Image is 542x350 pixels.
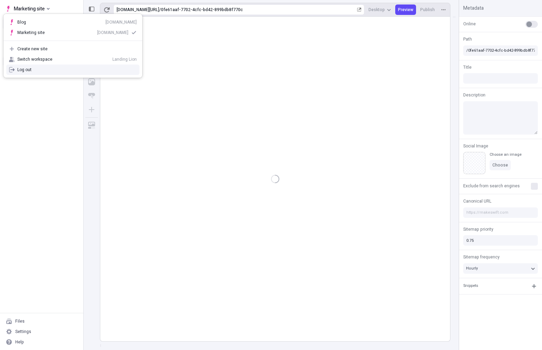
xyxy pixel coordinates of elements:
[490,160,511,170] button: Choose
[420,7,435,12] span: Publish
[161,7,356,12] div: 0fe61aaf-7702-4cfc-bd42-899bdb8f770c
[3,3,52,14] button: Select site
[159,7,161,12] div: /
[463,21,476,27] span: Online
[490,152,522,157] div: Choose an image
[463,198,491,204] span: Canonical URL
[463,207,538,218] input: https://makeswift.com
[15,339,24,345] div: Help
[417,5,438,15] button: Publish
[463,226,493,232] span: Sitemap priority
[97,30,128,35] div: [DOMAIN_NAME]
[105,19,137,25] div: [DOMAIN_NAME]
[466,265,478,271] span: Hourly
[15,318,25,324] div: Files
[463,283,478,289] div: Snippets
[492,162,508,168] span: Choose
[14,5,45,13] span: Marketing site
[395,5,416,15] button: Preview
[15,329,31,334] div: Settings
[17,19,42,25] div: Blog
[463,36,472,42] span: Path
[369,7,385,12] span: Desktop
[463,64,472,70] span: Title
[117,7,159,12] div: [URL][DOMAIN_NAME]
[398,7,413,12] span: Preview
[463,143,488,149] span: Social Image
[17,30,45,35] div: Marketing site
[463,92,485,98] span: Description
[463,263,538,274] button: Hourly
[463,183,520,189] span: Exclude from search engines
[85,76,98,88] button: Image
[3,14,142,41] div: Suggestions
[463,254,500,260] span: Sitemap frequency
[366,5,394,15] button: Desktop
[85,89,98,102] button: Button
